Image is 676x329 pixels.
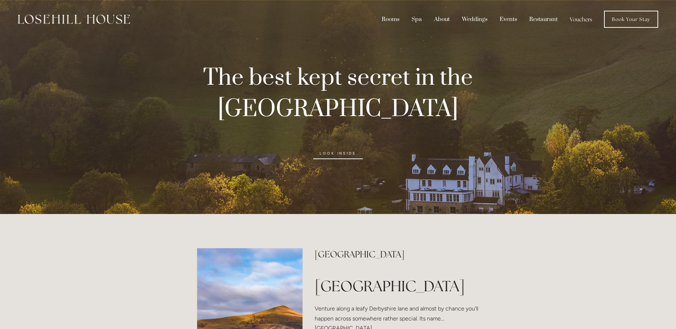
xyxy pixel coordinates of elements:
div: Events [494,12,522,26]
a: Vouchers [564,12,598,26]
img: Losehill House [18,15,130,24]
h1: [GEOGRAPHIC_DATA] [315,276,479,297]
div: Spa [406,12,427,26]
strong: The best kept secret in the [GEOGRAPHIC_DATA] [203,63,478,124]
a: Book Your Stay [604,11,658,28]
h2: [GEOGRAPHIC_DATA] [315,248,479,261]
div: About [429,12,455,26]
div: Weddings [456,12,493,26]
div: Rooms [376,12,405,26]
div: Restaurant [524,12,563,26]
a: look inside [313,148,362,159]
